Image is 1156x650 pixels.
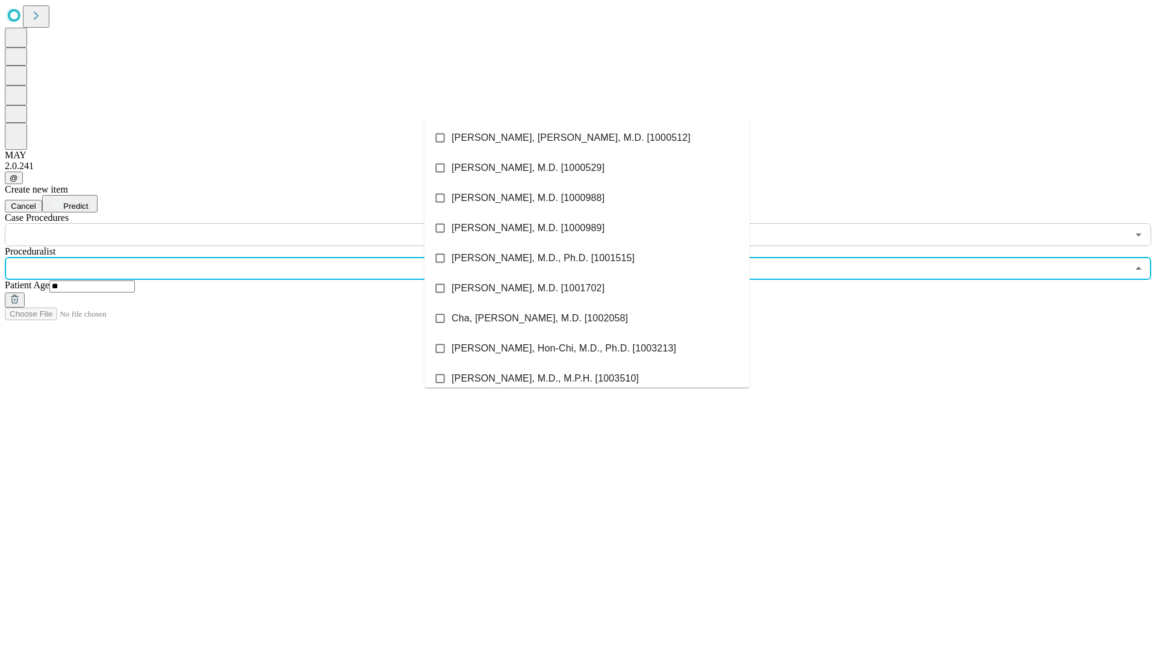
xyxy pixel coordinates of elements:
[452,341,676,356] span: [PERSON_NAME], Hon-Chi, M.D., Ph.D. [1003213]
[452,161,604,175] span: [PERSON_NAME], M.D. [1000529]
[452,191,604,205] span: [PERSON_NAME], M.D. [1000988]
[5,246,55,256] span: Proceduralist
[5,172,23,184] button: @
[452,251,635,265] span: [PERSON_NAME], M.D., Ph.D. [1001515]
[63,202,88,211] span: Predict
[5,150,1151,161] div: MAY
[1130,260,1147,277] button: Close
[5,212,69,223] span: Scheduled Procedure
[452,221,604,235] span: [PERSON_NAME], M.D. [1000989]
[5,200,42,212] button: Cancel
[11,202,36,211] span: Cancel
[5,184,68,194] span: Create new item
[10,173,18,182] span: @
[452,281,604,296] span: [PERSON_NAME], M.D. [1001702]
[1130,226,1147,243] button: Open
[42,195,98,212] button: Predict
[5,280,49,290] span: Patient Age
[452,131,691,145] span: [PERSON_NAME], [PERSON_NAME], M.D. [1000512]
[452,371,639,386] span: [PERSON_NAME], M.D., M.P.H. [1003510]
[452,311,628,326] span: Cha, [PERSON_NAME], M.D. [1002058]
[5,161,1151,172] div: 2.0.241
